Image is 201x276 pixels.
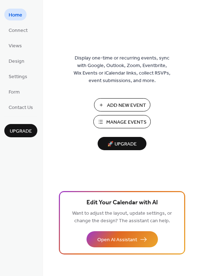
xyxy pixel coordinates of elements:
[74,54,170,85] span: Display one-time or recurring events, sync with Google, Outlook, Zoom, Eventbrite, Wix Events or ...
[9,58,24,65] span: Design
[4,101,37,113] a: Contact Us
[4,9,27,20] a: Home
[9,89,20,96] span: Form
[4,24,32,36] a: Connect
[107,102,146,109] span: Add New Event
[9,104,33,111] span: Contact Us
[102,139,142,149] span: 🚀 Upgrade
[4,70,32,82] a: Settings
[4,55,29,67] a: Design
[4,124,37,137] button: Upgrade
[94,98,150,111] button: Add New Event
[98,137,146,150] button: 🚀 Upgrade
[9,73,27,81] span: Settings
[10,128,32,135] span: Upgrade
[4,39,26,51] a: Views
[9,11,22,19] span: Home
[72,209,172,226] span: Want to adjust the layout, update settings, or change the design? The assistant can help.
[106,119,146,126] span: Manage Events
[97,236,137,244] span: Open AI Assistant
[87,198,158,208] span: Edit Your Calendar with AI
[9,27,28,34] span: Connect
[4,86,24,97] a: Form
[93,115,151,128] button: Manage Events
[87,231,158,247] button: Open AI Assistant
[9,42,22,50] span: Views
